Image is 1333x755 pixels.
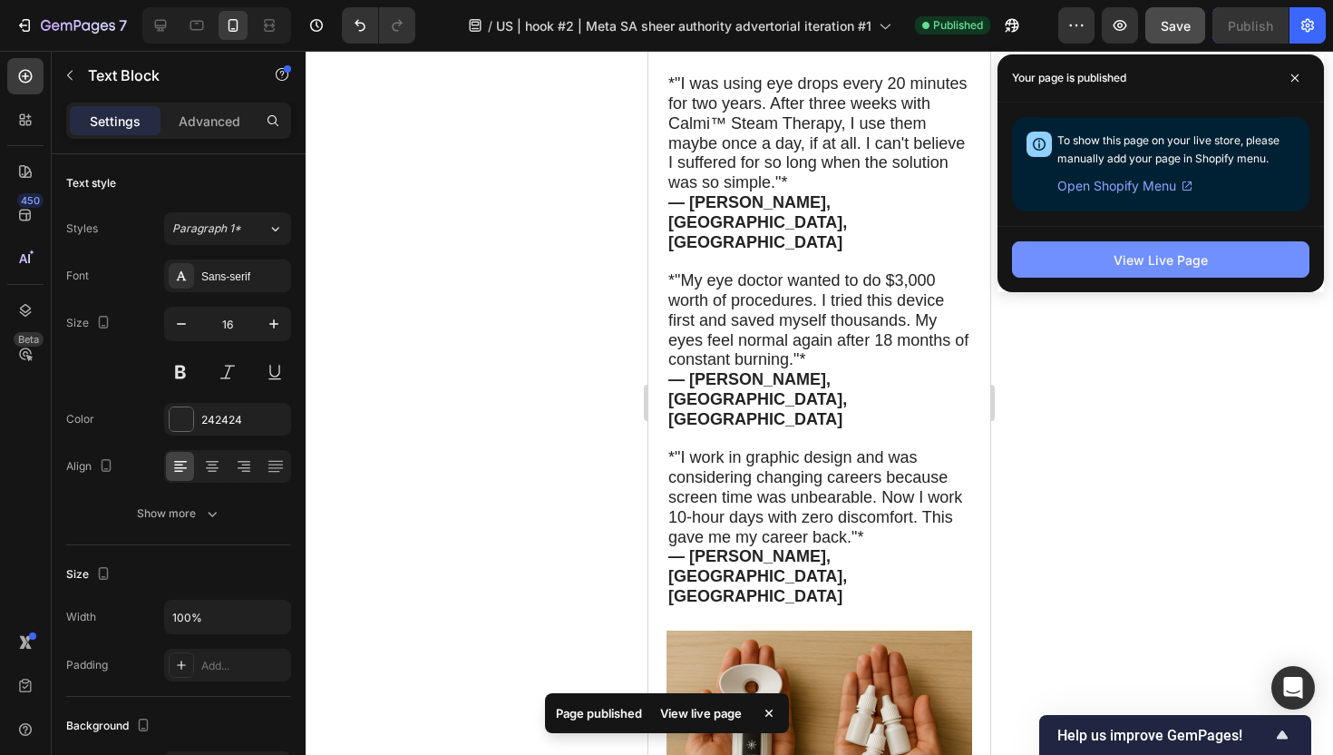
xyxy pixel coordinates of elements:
[66,497,291,530] button: Show more
[66,221,98,237] div: Styles
[1271,666,1315,710] div: Open Intercom Messenger
[1145,7,1205,44] button: Save
[933,17,983,34] span: Published
[648,51,990,755] iframe: Design area
[90,112,141,131] p: Settings
[1161,18,1191,34] span: Save
[66,563,114,587] div: Size
[556,704,642,722] p: Page published
[66,657,108,673] div: Padding
[1012,69,1126,87] p: Your page is published
[179,112,240,131] p: Advanced
[342,7,415,44] div: Undo/Redo
[66,455,117,479] div: Align
[496,16,871,35] span: US | hook #2 | Meta SA sheer authority advertorial iteration #1
[201,269,287,285] div: Sans-serif
[66,609,96,625] div: Width
[201,658,287,674] div: Add...
[66,175,116,191] div: Text style
[7,7,135,44] button: 7
[1228,16,1273,35] div: Publish
[14,332,44,347] div: Beta
[201,412,287,428] div: 242424
[88,64,242,86] p: Text Block
[1057,133,1279,165] span: To show this page on your live store, please manually add your page in Shopify menu.
[66,714,154,739] div: Background
[1057,727,1271,744] span: Help us improve GemPages!
[1057,175,1176,197] span: Open Shopify Menu
[66,411,94,427] div: Color
[1114,250,1208,270] div: View Live Page
[17,193,44,208] div: 450
[172,221,241,237] span: Paragraph 1*
[1057,724,1293,746] button: Show survey - Help us improve GemPages!
[164,212,291,245] button: Paragraph 1*
[488,16,492,35] span: /
[137,505,221,523] div: Show more
[66,268,89,284] div: Font
[66,311,114,336] div: Size
[165,601,290,633] input: Auto
[1012,241,1309,278] button: View Live Page
[119,15,127,36] p: 7
[649,701,753,726] div: View live page
[1212,7,1289,44] button: Publish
